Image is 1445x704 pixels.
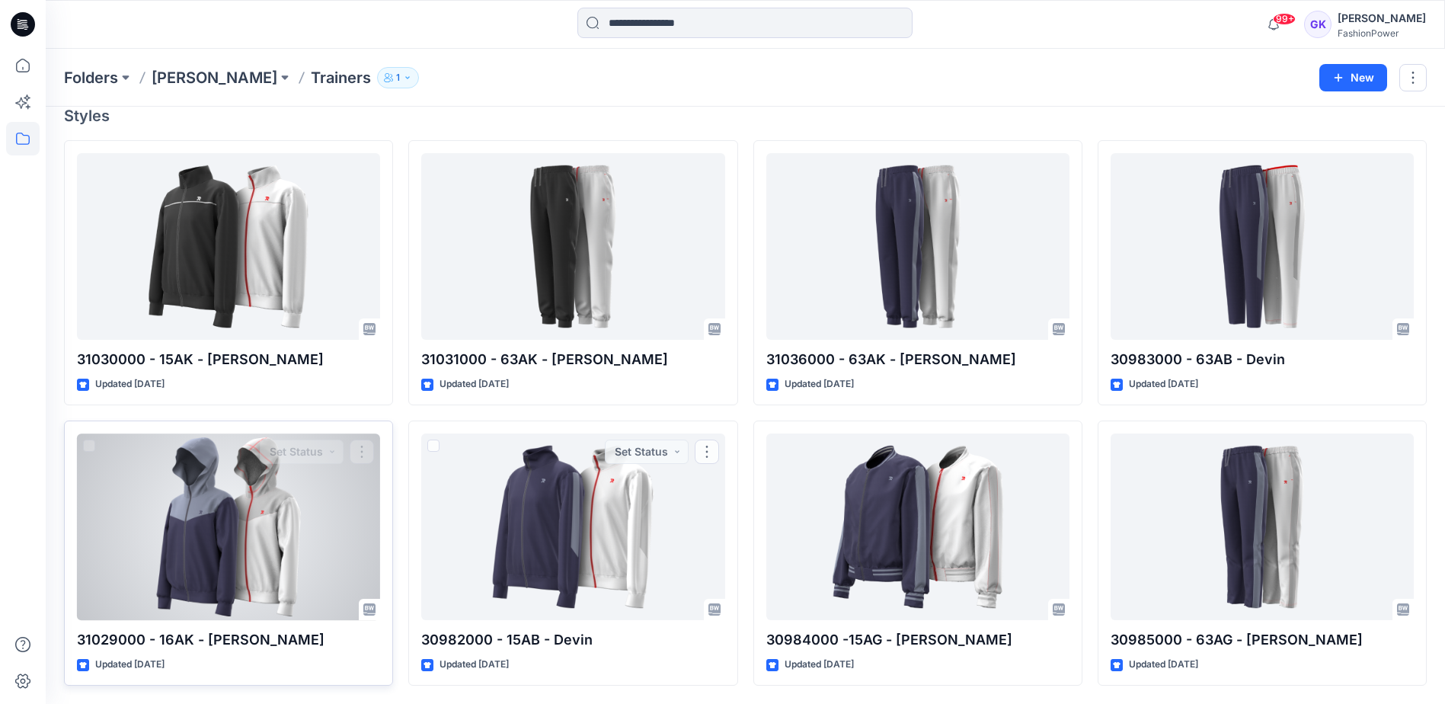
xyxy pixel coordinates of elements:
[64,67,118,88] a: Folders
[766,349,1069,370] p: 31036000 - 63AK - [PERSON_NAME]
[785,657,854,673] p: Updated [DATE]
[766,153,1069,340] a: 31036000 - 63AK - Derek
[440,376,509,392] p: Updated [DATE]
[77,349,380,370] p: 31030000 - 15AK - [PERSON_NAME]
[152,67,277,88] a: [PERSON_NAME]
[77,434,380,620] a: 31029000 - 16AK - Derek
[95,376,165,392] p: Updated [DATE]
[1111,434,1414,620] a: 30985000 - 63AG - Dana
[785,376,854,392] p: Updated [DATE]
[77,153,380,340] a: 31030000 - 15AK - Dion
[421,434,724,620] a: 30982000 - 15AB - Devin
[64,107,1427,125] h4: Styles
[1273,13,1296,25] span: 99+
[1319,64,1387,91] button: New
[1111,629,1414,651] p: 30985000 - 63AG - [PERSON_NAME]
[1304,11,1332,38] div: GK
[421,153,724,340] a: 31031000 - 63AK - Dion
[95,657,165,673] p: Updated [DATE]
[396,69,400,86] p: 1
[440,657,509,673] p: Updated [DATE]
[1129,376,1198,392] p: Updated [DATE]
[77,629,380,651] p: 31029000 - 16AK - [PERSON_NAME]
[1111,349,1414,370] p: 30983000 - 63AB - Devin
[421,349,724,370] p: 31031000 - 63AK - [PERSON_NAME]
[1111,153,1414,340] a: 30983000 - 63AB - Devin
[377,67,419,88] button: 1
[311,67,371,88] p: Trainers
[1129,657,1198,673] p: Updated [DATE]
[1338,9,1426,27] div: [PERSON_NAME]
[766,629,1069,651] p: 30984000 -15AG - [PERSON_NAME]
[1338,27,1426,39] div: FashionPower
[421,629,724,651] p: 30982000 - 15AB - Devin
[766,434,1069,620] a: 30984000 -15AG - Dana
